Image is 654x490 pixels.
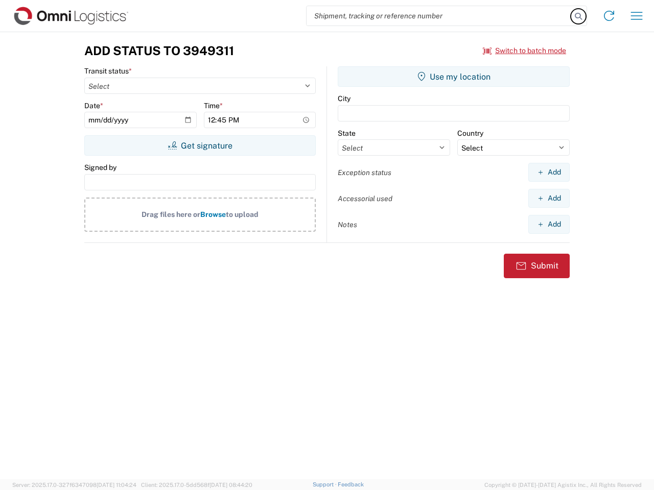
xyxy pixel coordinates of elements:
[84,135,316,156] button: Get signature
[84,43,234,58] h3: Add Status to 3949311
[141,482,252,488] span: Client: 2025.17.0-5dd568f
[528,215,570,234] button: Add
[313,481,338,487] a: Support
[338,129,356,138] label: State
[84,163,116,172] label: Signed by
[338,168,391,177] label: Exception status
[528,163,570,182] button: Add
[338,66,570,87] button: Use my location
[226,210,259,218] span: to upload
[97,482,136,488] span: [DATE] 11:04:24
[12,482,136,488] span: Server: 2025.17.0-327f6347098
[483,42,566,59] button: Switch to batch mode
[528,189,570,208] button: Add
[457,129,483,138] label: Country
[484,480,642,489] span: Copyright © [DATE]-[DATE] Agistix Inc., All Rights Reserved
[338,220,357,229] label: Notes
[204,101,223,110] label: Time
[338,194,392,203] label: Accessorial used
[504,254,570,278] button: Submit
[84,66,132,76] label: Transit status
[200,210,226,218] span: Browse
[142,210,200,218] span: Drag files here or
[209,482,252,488] span: [DATE] 08:44:20
[338,481,364,487] a: Feedback
[338,94,351,103] label: City
[307,6,571,26] input: Shipment, tracking or reference number
[84,101,103,110] label: Date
